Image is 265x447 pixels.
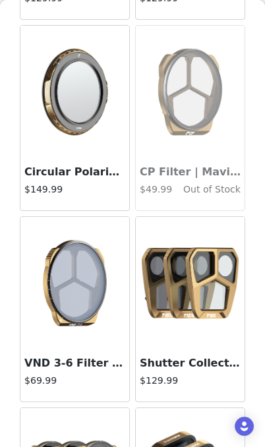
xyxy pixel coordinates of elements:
[24,164,125,180] h3: Circular Polarizer Base | Recon
[235,417,254,436] div: Open Intercom Messenger
[140,374,241,388] h4: $129.99
[140,164,241,180] h3: CP Filter | Mavic 3 Pro
[20,38,129,146] img: Circular Polarizer Base | Recon
[20,229,129,338] img: VND 3-6 Filter | Mavic 3 Pro
[173,183,241,196] h4: Out of Stock
[24,374,125,388] h4: $69.99
[140,355,241,371] h3: Shutter Collection | Mavic 3 Pro
[140,183,173,196] h4: $49.99
[24,183,125,196] h4: $149.99
[24,355,125,371] h3: VND 3-6 Filter | Mavic 3 Pro
[136,38,245,146] img: CP Filter | Mavic 3 Pro
[136,229,245,338] img: Shutter Collection | Mavic 3 Pro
